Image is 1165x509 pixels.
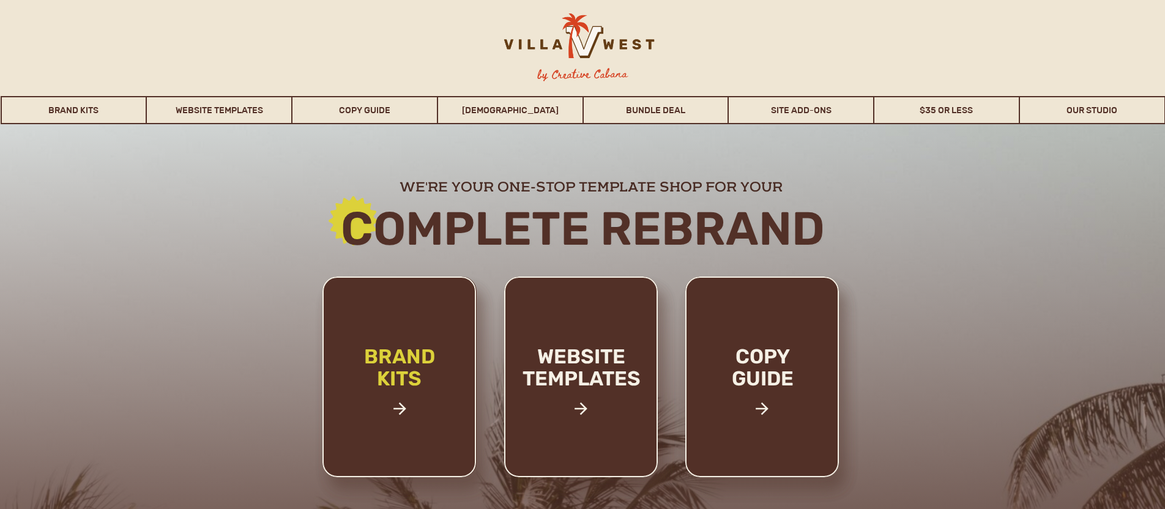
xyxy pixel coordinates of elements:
[527,65,638,84] h3: by Creative Cabana
[438,96,582,124] a: [DEMOGRAPHIC_DATA]
[252,204,914,253] h2: Complete rebrand
[292,96,437,124] a: Copy Guide
[706,346,819,431] a: copy guide
[348,346,451,431] a: brand kits
[1020,96,1164,124] a: Our Studio
[729,96,873,124] a: Site Add-Ons
[312,178,869,193] h2: we're your one-stop template shop for your
[501,346,661,416] a: website templates
[584,96,728,124] a: Bundle Deal
[147,96,291,124] a: Website Templates
[874,96,1019,124] a: $35 or Less
[2,96,146,124] a: Brand Kits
